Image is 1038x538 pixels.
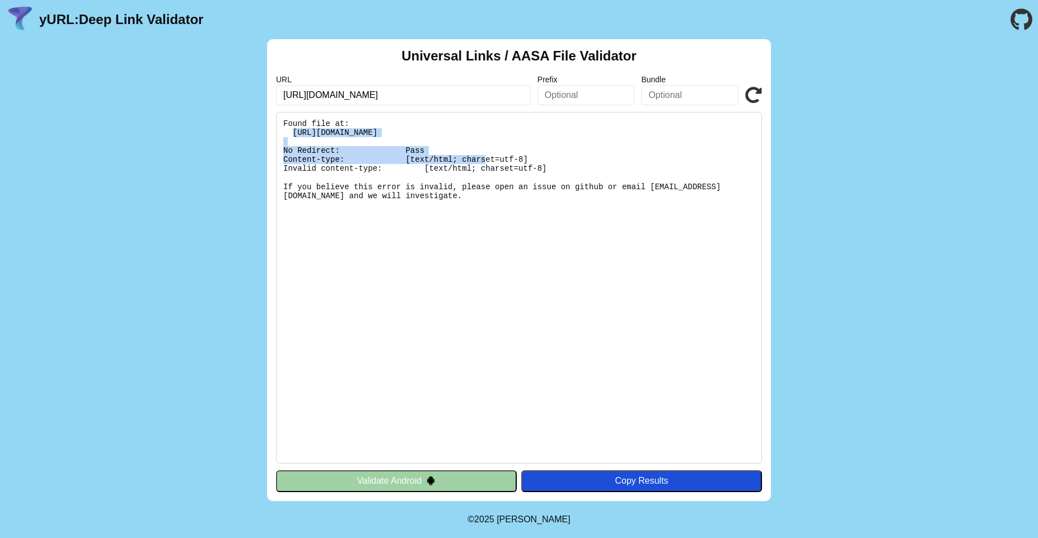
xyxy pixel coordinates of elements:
button: Copy Results [521,470,762,492]
img: droidIcon.svg [426,476,436,485]
pre: Found file at: [URL][DOMAIN_NAME] No Redirect: Pass Content-type: [text/html; charset=utf-8] Inva... [276,112,762,464]
span: 2025 [474,514,494,524]
input: Required [276,85,531,105]
a: yURL:Deep Link Validator [39,12,203,27]
footer: © [467,501,570,538]
label: URL [276,75,531,84]
img: yURL Logo [6,5,35,34]
input: Optional [537,85,635,105]
label: Prefix [537,75,635,84]
h2: Universal Links / AASA File Validator [401,48,637,64]
a: Michael Ibragimchayev's Personal Site [497,514,571,524]
input: Optional [641,85,738,105]
button: Validate Android [276,470,517,492]
div: Copy Results [527,476,756,486]
label: Bundle [641,75,738,84]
